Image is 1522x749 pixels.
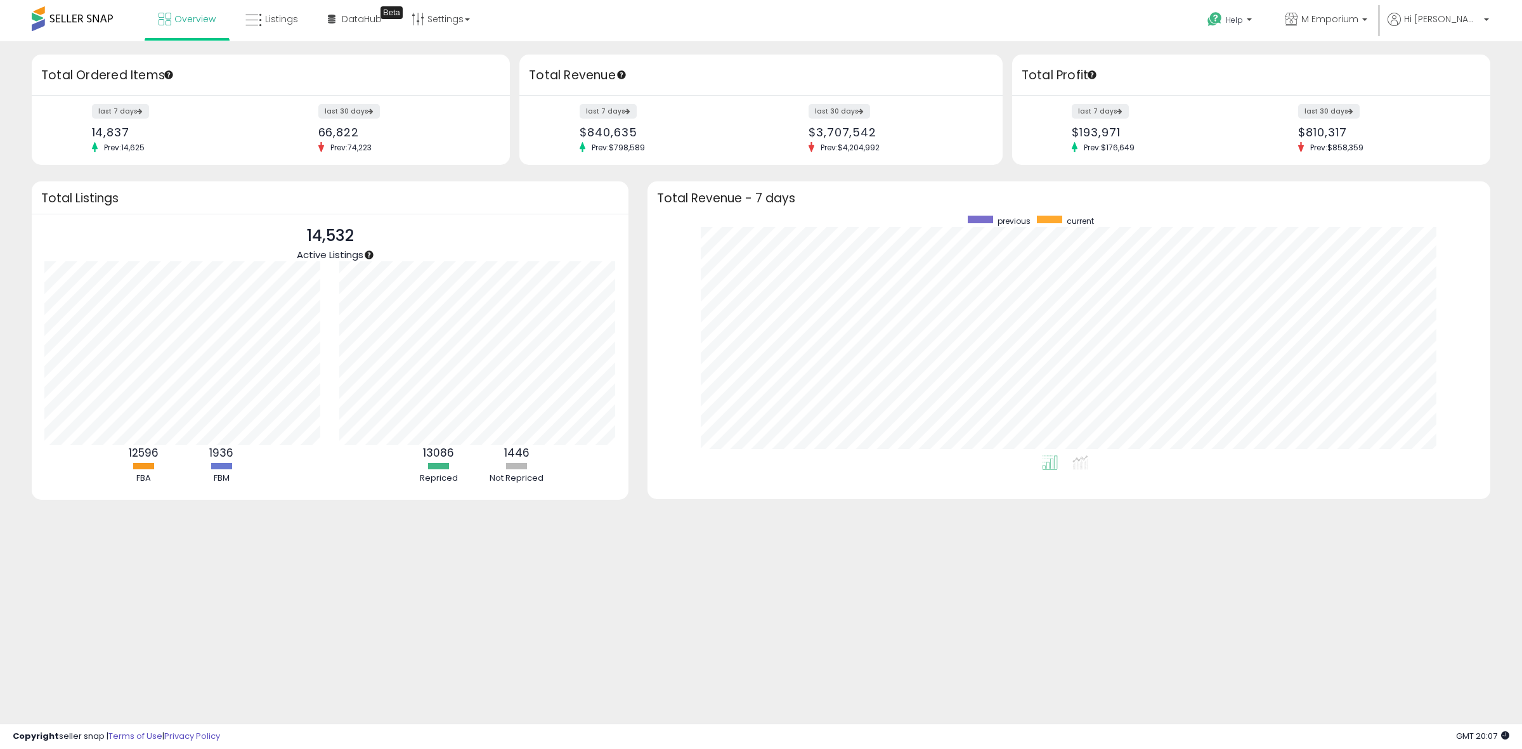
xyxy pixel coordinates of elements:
div: $840,635 [580,126,751,139]
span: Prev: $798,589 [585,142,651,153]
span: Overview [174,13,216,25]
span: Prev: $858,359 [1304,142,1370,153]
span: Hi [PERSON_NAME] [1404,13,1480,25]
div: Tooltip anchor [1086,69,1098,81]
div: Tooltip anchor [363,249,375,261]
span: current [1067,216,1094,226]
label: last 7 days [580,104,637,119]
label: last 7 days [92,104,149,119]
div: Tooltip anchor [380,6,403,19]
span: Active Listings [297,248,363,261]
h3: Total Ordered Items [41,67,500,84]
span: Prev: $176,649 [1077,142,1141,153]
h3: Total Revenue [529,67,993,84]
div: Not Repriced [479,472,555,485]
label: last 30 days [1298,104,1360,119]
b: 1446 [504,445,530,460]
a: Hi [PERSON_NAME] [1388,13,1489,41]
b: 13086 [423,445,454,460]
label: last 30 days [318,104,380,119]
p: 14,532 [297,224,363,248]
span: Listings [265,13,298,25]
h3: Total Listings [41,193,619,203]
span: DataHub [342,13,382,25]
h3: Total Profit [1022,67,1481,84]
div: Repriced [401,472,477,485]
div: $3,707,542 [809,126,980,139]
div: 14,837 [92,126,262,139]
div: 66,822 [318,126,488,139]
div: Tooltip anchor [163,69,174,81]
h3: Total Revenue - 7 days [657,193,1481,203]
span: Prev: 14,625 [98,142,151,153]
label: last 30 days [809,104,870,119]
div: FBM [183,472,259,485]
i: Get Help [1207,11,1223,27]
span: previous [998,216,1031,226]
span: M Emporium [1301,13,1358,25]
span: Prev: $4,204,992 [814,142,886,153]
div: $810,317 [1298,126,1468,139]
b: 12596 [129,445,159,460]
div: $193,971 [1072,126,1242,139]
span: Prev: 74,223 [324,142,378,153]
span: Help [1226,15,1243,25]
a: Help [1197,2,1265,41]
div: FBA [105,472,181,485]
label: last 7 days [1072,104,1129,119]
b: 1936 [209,445,233,460]
div: Tooltip anchor [616,69,627,81]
